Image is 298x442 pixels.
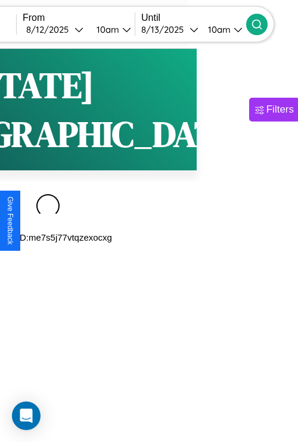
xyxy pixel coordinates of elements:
[26,24,74,35] div: 8 / 12 / 2025
[141,13,246,23] label: Until
[6,197,14,245] div: Give Feedback
[198,23,246,36] button: 10am
[141,24,190,35] div: 8 / 13 / 2025
[12,401,41,430] div: Open Intercom Messenger
[202,24,234,35] div: 10am
[23,23,87,36] button: 8/12/2025
[87,23,135,36] button: 10am
[266,104,294,116] div: Filters
[23,13,135,23] label: From
[91,24,122,35] div: 10am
